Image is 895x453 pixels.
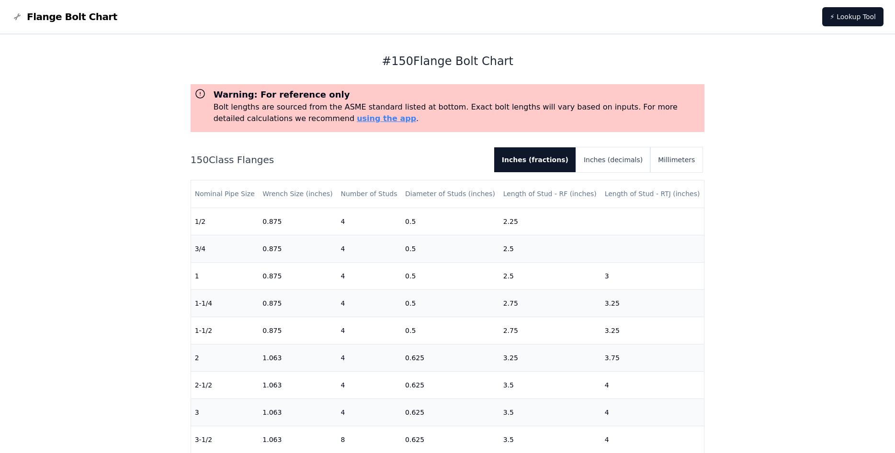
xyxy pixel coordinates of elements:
[337,208,401,235] td: 4
[401,371,499,398] td: 0.625
[401,180,499,208] th: Diameter of Studs (inches)
[401,398,499,426] td: 0.625
[499,317,601,344] td: 2.75
[191,426,259,453] td: 3-1/2
[337,262,401,289] td: 4
[259,426,337,453] td: 1.063
[499,371,601,398] td: 3.5
[499,398,601,426] td: 3.5
[191,180,259,208] th: Nominal Pipe Size
[191,289,259,317] td: 1-1/4
[259,317,337,344] td: 0.875
[499,262,601,289] td: 2.5
[191,262,259,289] td: 1
[499,180,601,208] th: Length of Stud - RF (inches)
[494,147,576,172] button: Inches (fractions)
[259,235,337,262] td: 0.875
[191,153,487,166] h2: 150 Class Flanges
[191,371,259,398] td: 2-1/2
[191,208,259,235] td: 1/2
[401,289,499,317] td: 0.5
[401,208,499,235] td: 0.5
[337,371,401,398] td: 4
[191,344,259,371] td: 2
[401,262,499,289] td: 0.5
[499,426,601,453] td: 3.5
[499,235,601,262] td: 2.5
[337,426,401,453] td: 8
[576,147,650,172] button: Inches (decimals)
[259,398,337,426] td: 1.063
[337,398,401,426] td: 4
[401,235,499,262] td: 0.5
[191,54,705,69] h1: # 150 Flange Bolt Chart
[259,371,337,398] td: 1.063
[650,147,702,172] button: Millimeters
[499,344,601,371] td: 3.25
[401,344,499,371] td: 0.625
[191,398,259,426] td: 3
[357,114,416,123] a: using the app
[259,180,337,208] th: Wrench Size (inches)
[601,317,704,344] td: 3.25
[259,262,337,289] td: 0.875
[601,426,704,453] td: 4
[337,317,401,344] td: 4
[337,180,401,208] th: Number of Studs
[401,426,499,453] td: 0.625
[214,88,701,101] h3: Warning: For reference only
[601,289,704,317] td: 3.25
[259,208,337,235] td: 0.875
[822,7,884,26] a: ⚡ Lookup Tool
[601,262,704,289] td: 3
[191,317,259,344] td: 1-1/2
[11,11,23,22] img: Flange Bolt Chart Logo
[259,289,337,317] td: 0.875
[337,344,401,371] td: 4
[401,317,499,344] td: 0.5
[259,344,337,371] td: 1.063
[11,10,117,23] a: Flange Bolt Chart LogoFlange Bolt Chart
[191,235,259,262] td: 3/4
[601,371,704,398] td: 4
[601,180,704,208] th: Length of Stud - RTJ (inches)
[601,344,704,371] td: 3.75
[499,289,601,317] td: 2.75
[337,235,401,262] td: 4
[337,289,401,317] td: 4
[601,398,704,426] td: 4
[499,208,601,235] td: 2.25
[214,101,701,124] p: Bolt lengths are sourced from the ASME standard listed at bottom. Exact bolt lengths will vary ba...
[27,10,117,23] span: Flange Bolt Chart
